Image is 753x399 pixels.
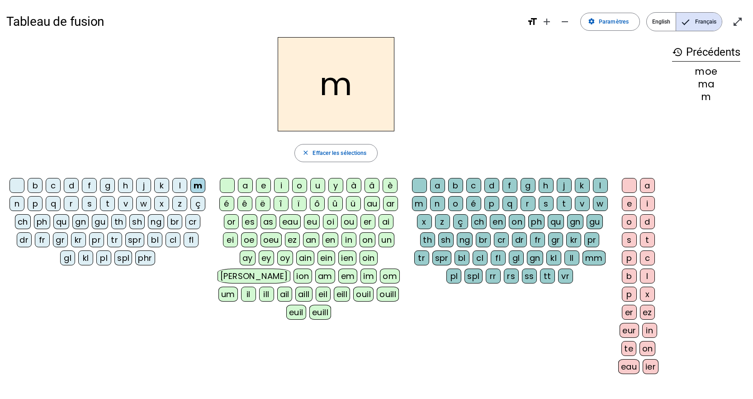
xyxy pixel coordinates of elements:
div: rs [504,269,519,284]
div: sh [129,214,145,229]
div: y [328,178,343,193]
div: l [172,178,187,193]
div: ô [310,196,325,211]
div: t [640,232,655,247]
div: euill [309,305,331,320]
div: spl [114,250,132,265]
div: fr [35,232,50,247]
div: q [46,196,61,211]
div: s [622,232,637,247]
div: ph [528,214,545,229]
div: ë [256,196,270,211]
div: c [46,178,61,193]
div: o [292,178,307,193]
div: g [100,178,115,193]
div: ouil [353,287,374,302]
div: es [242,214,257,229]
div: on [509,214,525,229]
div: kr [566,232,581,247]
div: x [154,196,169,211]
div: fr [530,232,545,247]
div: im [360,269,377,284]
div: in [642,323,657,338]
div: er [622,305,637,320]
div: eau [618,359,639,374]
div: un [379,232,394,247]
div: sh [438,232,454,247]
div: om [380,269,400,284]
div: p [622,250,637,265]
div: eau [279,214,301,229]
div: gn [527,250,543,265]
div: te [621,341,636,356]
div: c [640,250,655,265]
div: ein [317,250,335,265]
div: oe [241,232,257,247]
div: â [365,178,379,193]
div: a [238,178,253,193]
div: spr [432,250,451,265]
div: qu [548,214,564,229]
div: ei [223,232,238,247]
div: k [154,178,169,193]
div: um [218,287,238,302]
div: on [360,232,376,247]
div: bl [147,232,162,247]
div: eur [620,323,639,338]
div: s [82,196,97,211]
span: English [647,13,676,31]
div: eil [316,287,331,302]
div: ien [338,250,356,265]
div: a [430,178,445,193]
div: th [111,214,126,229]
div: er [360,214,375,229]
div: kr [71,232,86,247]
mat-icon: remove [559,16,570,27]
div: à [346,178,361,193]
div: ü [346,196,361,211]
div: o [622,214,637,229]
div: é [219,196,234,211]
div: en [322,232,338,247]
div: pl [446,269,461,284]
div: i [274,178,289,193]
div: ou [341,214,357,229]
div: cr [185,214,200,229]
div: h [539,178,554,193]
div: ch [15,214,31,229]
div: p [622,287,637,302]
div: en [490,214,506,229]
div: au [364,196,380,211]
div: tr [107,232,122,247]
div: a [640,178,655,193]
div: q [502,196,517,211]
div: [PERSON_NAME] [218,269,291,284]
div: gr [548,232,563,247]
div: tr [414,250,429,265]
div: il [241,287,256,302]
div: ng [148,214,164,229]
button: Paramètres [580,13,640,31]
div: x [640,287,655,302]
div: am [315,269,335,284]
div: n [430,196,445,211]
div: n [9,196,24,211]
div: eu [304,214,320,229]
div: oin [360,250,378,265]
div: as [260,214,276,229]
button: Augmenter la taille de la police [538,13,556,31]
div: w [136,196,151,211]
div: or [224,214,239,229]
div: j [557,178,572,193]
div: ç [453,214,468,229]
h2: m [278,37,394,131]
div: h [118,178,133,193]
div: eill [334,287,350,302]
div: spl [464,269,482,284]
div: pr [89,232,104,247]
div: in [341,232,356,247]
div: ain [296,250,314,265]
div: vr [558,269,573,284]
div: e [256,178,271,193]
div: b [448,178,463,193]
